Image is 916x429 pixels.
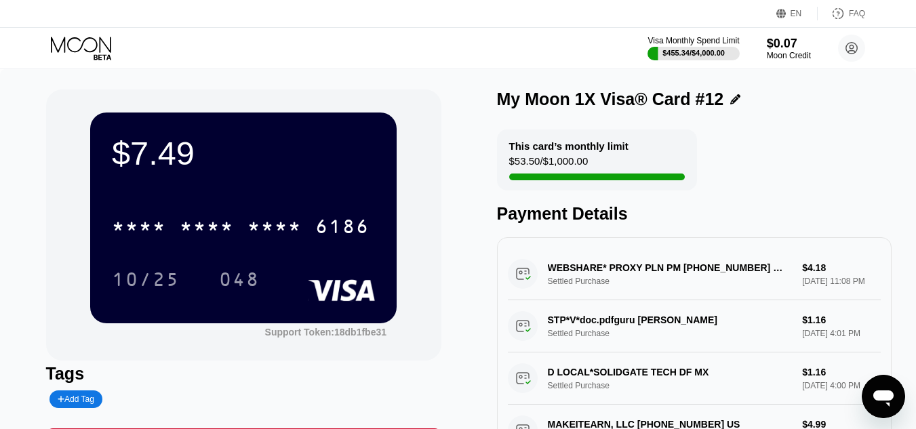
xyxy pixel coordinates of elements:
div: Visa Monthly Spend Limit$455.34/$4,000.00 [648,36,739,60]
div: $53.50 / $1,000.00 [509,155,589,173]
div: $455.34 / $4,000.00 [662,49,725,57]
div: 6186 [315,218,370,239]
div: Tags [46,364,441,384]
div: $0.07Moon Credit [767,37,811,60]
div: FAQ [818,7,865,20]
div: Moon Credit [767,51,811,60]
div: EN [776,7,818,20]
div: Support Token: 18db1fbe31 [265,327,386,338]
div: This card’s monthly limit [509,140,629,152]
div: 048 [209,262,270,296]
div: FAQ [849,9,865,18]
iframe: Button to launch messaging window [862,375,905,418]
div: Payment Details [497,204,892,224]
div: 048 [219,270,260,292]
div: EN [791,9,802,18]
div: 10/25 [112,270,180,292]
div: Add Tag [49,390,102,408]
div: Add Tag [58,394,94,404]
div: Support Token:18db1fbe31 [265,327,386,338]
div: $7.49 [112,134,375,172]
div: Visa Monthly Spend Limit [648,36,739,45]
div: $0.07 [767,37,811,51]
div: 10/25 [102,262,190,296]
div: My Moon 1X Visa® Card #12 [497,89,724,109]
